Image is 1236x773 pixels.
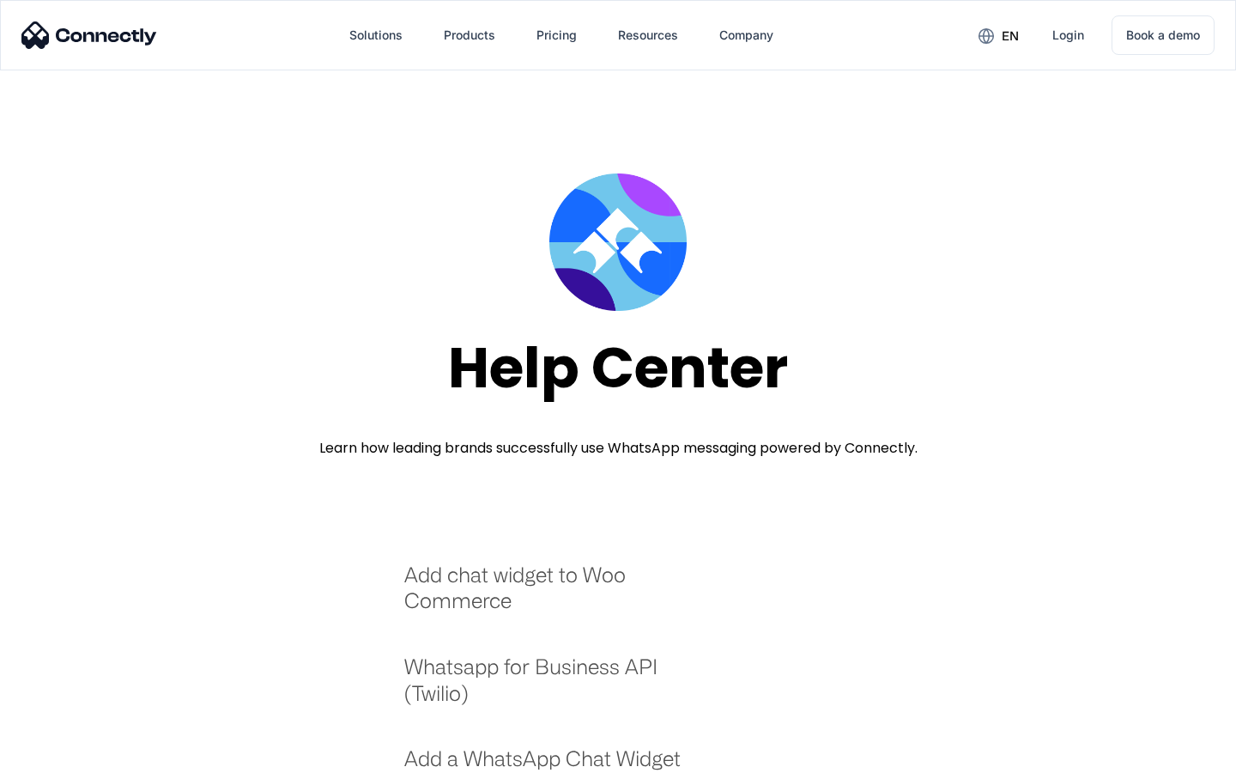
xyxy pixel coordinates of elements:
[536,23,577,47] div: Pricing
[349,23,403,47] div: Solutions
[34,743,103,767] ul: Language list
[1039,15,1098,56] a: Login
[1052,23,1084,47] div: Login
[618,23,678,47] div: Resources
[523,15,591,56] a: Pricing
[448,337,788,399] div: Help Center
[444,23,495,47] div: Products
[719,23,773,47] div: Company
[404,654,704,723] a: Whatsapp for Business API (Twilio)
[21,21,157,49] img: Connectly Logo
[1112,15,1215,55] a: Book a demo
[17,743,103,767] aside: Language selected: English
[319,438,918,459] div: Learn how leading brands successfully use WhatsApp messaging powered by Connectly.
[1002,24,1019,48] div: en
[404,562,704,631] a: Add chat widget to Woo Commerce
